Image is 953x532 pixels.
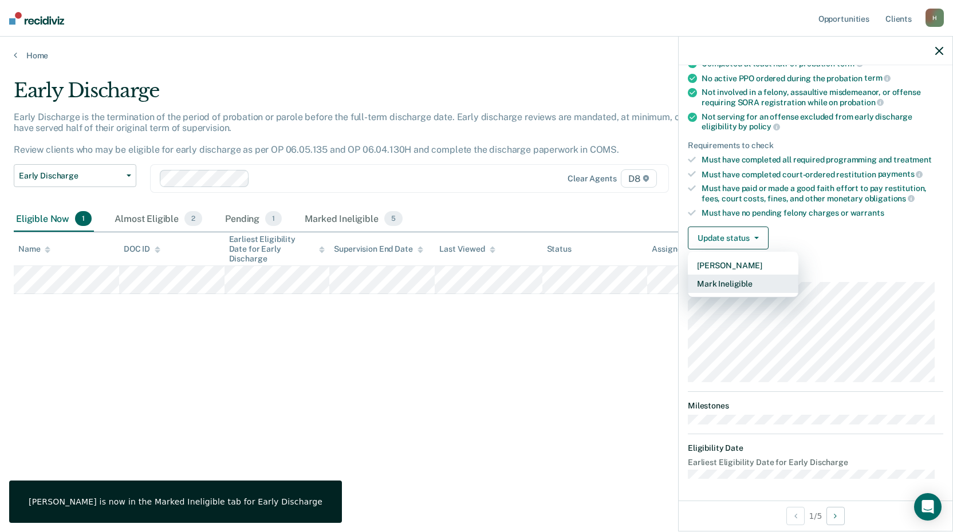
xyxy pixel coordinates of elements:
div: DOC ID [124,244,160,254]
div: H [926,9,944,27]
div: Not involved in a felony, assaultive misdemeanor, or offense requiring SORA registration while on [702,88,943,107]
span: treatment [893,155,932,164]
dt: Eligibility Date [688,443,943,453]
span: policy [749,122,780,131]
div: No active PPO ordered during the probation [702,73,943,84]
div: Earliest Eligibility Date for Early Discharge [229,235,325,263]
span: 5 [384,211,403,226]
div: Supervision End Date [334,244,423,254]
div: Early Discharge [14,79,728,112]
span: D8 [621,169,657,188]
button: Previous Opportunity [786,507,805,525]
div: [PERSON_NAME] is now in the Marked Ineligible tab for Early Discharge [29,497,322,507]
span: 1 [265,211,282,226]
span: 2 [184,211,202,226]
div: Pending [223,207,284,232]
button: Update status [688,227,769,249]
div: Last Viewed [439,244,495,254]
dt: Supervision [688,268,943,277]
div: Marked Ineligible [302,207,405,232]
img: Recidiviz [9,12,64,25]
div: Open Intercom Messenger [914,493,942,521]
span: 1 [75,211,92,226]
div: Must have completed all required programming and [702,155,943,165]
div: Must have paid or made a good faith effort to pay restitution, fees, court costs, fines, and othe... [702,184,943,203]
button: [PERSON_NAME] [688,256,798,275]
dt: Earliest Eligibility Date for Early Discharge [688,458,943,467]
div: Eligible Now [14,207,94,232]
button: Next Opportunity [826,507,845,525]
div: Requirements to check [688,141,943,150]
div: Assigned to [652,244,706,254]
span: warrants [850,208,884,217]
div: 1 / 5 [679,501,952,531]
div: Almost Eligible [112,207,204,232]
div: Clear agents [568,174,616,184]
span: probation [840,98,884,107]
div: Not serving for an offense excluded from early discharge eligibility by [702,112,943,132]
span: term [837,59,863,68]
a: Home [14,50,939,61]
div: Must have completed court-ordered restitution [702,169,943,180]
span: term [864,73,891,82]
button: Mark Ineligible [688,275,798,293]
span: payments [878,169,923,178]
div: Status [547,244,572,254]
span: Early Discharge [19,171,122,181]
div: Must have no pending felony charges or [702,208,943,218]
dt: Milestones [688,401,943,411]
div: Name [18,244,50,254]
p: Early Discharge is the termination of the period of probation or parole before the full-term disc... [14,112,725,156]
span: obligations [865,194,915,203]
